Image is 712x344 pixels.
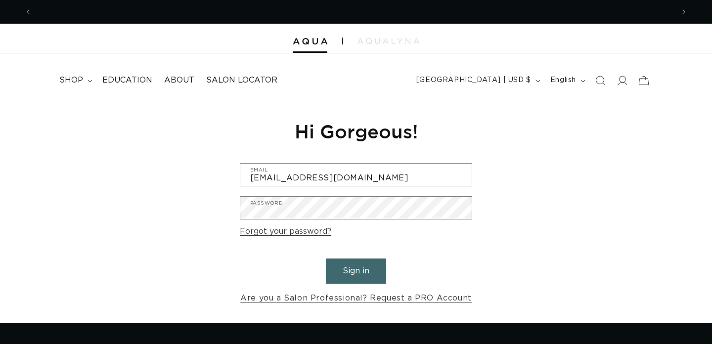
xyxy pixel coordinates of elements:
span: About [164,75,194,86]
button: Sign in [326,258,386,284]
button: Previous announcement [17,2,39,21]
input: Email [240,164,472,186]
a: About [158,69,200,91]
span: shop [59,75,83,86]
summary: Search [589,70,611,91]
iframe: Chat Widget [663,297,712,344]
span: Education [102,75,152,86]
span: Salon Locator [206,75,277,86]
img: aqualyna.com [357,38,419,44]
summary: shop [53,69,96,91]
span: [GEOGRAPHIC_DATA] | USD $ [416,75,531,86]
a: Salon Locator [200,69,283,91]
a: Are you a Salon Professional? Request a PRO Account [240,291,472,305]
button: [GEOGRAPHIC_DATA] | USD $ [410,71,544,90]
span: English [550,75,576,86]
h1: Hi Gorgeous! [240,119,472,143]
a: Forgot your password? [240,224,331,239]
img: Aqua Hair Extensions [293,38,327,45]
a: Education [96,69,158,91]
button: English [544,71,589,90]
button: Next announcement [673,2,695,21]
